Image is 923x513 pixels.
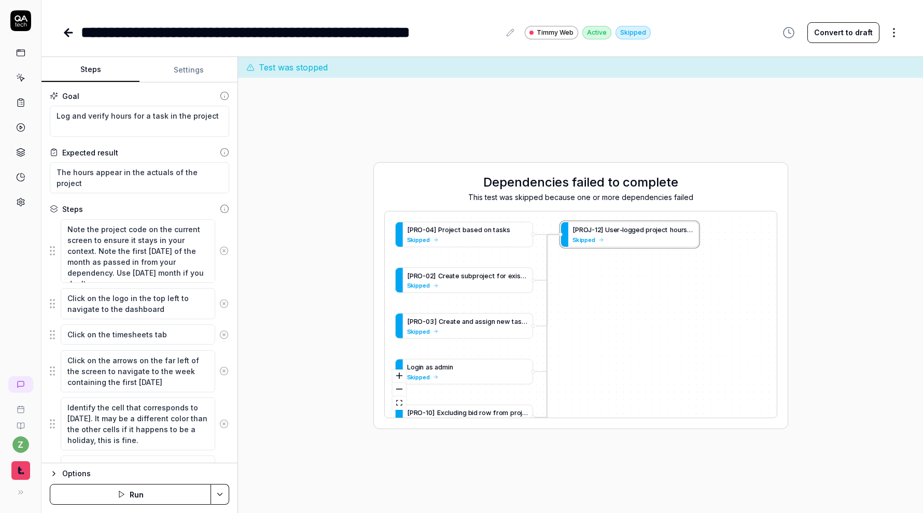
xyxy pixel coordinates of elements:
[506,226,510,234] span: s
[259,61,328,74] span: Test was stopped
[215,324,233,345] button: Remove step
[407,235,430,244] span: Skipped
[139,58,237,82] button: Settings
[446,317,450,325] span: e
[508,272,512,279] span: e
[527,317,528,325] span: i
[457,408,458,416] span: i
[432,408,435,416] span: ]
[807,22,879,43] button: Convert to draft
[50,397,229,451] div: Suggestions
[479,408,482,416] span: r
[483,272,484,279] span: j
[62,204,83,215] div: Steps
[482,317,486,325] span: s
[425,317,429,325] span: 0
[776,22,801,43] button: View version history
[425,272,429,279] span: 0
[496,408,498,416] span: r
[518,317,527,325] span: s
[528,272,532,279] span: g
[528,317,532,325] span: n
[429,363,432,370] span: s
[470,226,473,234] span: s
[50,219,229,283] div: Suggestions
[395,404,533,430] a: [PRO-10]Excludingbidrowfromprojec
[433,272,436,279] span: ]
[41,58,139,82] button: Steps
[417,408,423,416] span: O
[515,272,517,279] span: i
[449,272,453,279] span: a
[465,317,469,325] span: n
[8,376,33,393] a: New conversation
[482,408,486,416] span: o
[454,226,458,234] span: c
[479,317,482,325] span: s
[514,408,516,416] span: r
[497,272,500,279] span: f
[407,226,410,234] span: [
[433,226,436,234] span: ]
[463,226,467,234] span: b
[395,313,533,338] a: [PRO-03]CreateandassignnewtaskinSkipped
[472,408,473,416] span: i
[466,226,470,234] span: a
[50,484,211,505] button: Run
[486,317,487,325] span: i
[521,408,528,416] span: j
[473,408,478,416] span: d
[407,372,430,381] span: Skipped
[413,226,417,234] span: R
[478,226,482,234] span: d
[413,408,417,416] span: R
[488,272,492,279] span: c
[453,317,456,325] span: t
[417,226,423,234] span: O
[393,396,406,410] button: fit view
[493,408,496,416] span: f
[215,293,233,314] button: Remove step
[395,267,533,293] a: [PRO-02]CreatesubprojectforexistingSkipped
[537,28,574,37] span: Timmy Web
[511,317,514,325] span: t
[62,147,118,158] div: Expected result
[472,272,477,279] span: p
[407,408,410,416] span: [
[417,272,423,279] span: O
[425,408,428,416] span: 1
[500,317,505,325] span: e
[449,226,450,234] span: j
[395,222,533,247] a: [PRO-04]ProjectbasedontasksSkipped
[4,414,37,430] a: Documentation
[423,226,426,234] span: -
[414,363,418,370] span: g
[410,317,414,325] span: P
[468,272,472,279] span: b
[453,272,455,279] span: t
[434,317,437,325] span: ]
[475,317,479,325] span: a
[504,317,510,325] span: w
[395,359,533,384] a: LoginasadminSkipped
[476,272,479,279] span: r
[497,317,500,325] span: n
[517,272,526,279] span: s
[498,408,502,416] span: o
[410,272,414,279] span: P
[487,317,491,325] span: g
[514,317,518,325] span: a
[442,363,448,370] span: m
[407,326,430,335] span: Skipped
[473,226,478,234] span: e
[616,26,651,39] div: Skipped
[430,226,434,234] span: 4
[516,408,521,416] span: o
[444,408,448,416] span: c
[438,363,442,370] span: d
[461,272,465,279] span: s
[444,226,449,234] span: o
